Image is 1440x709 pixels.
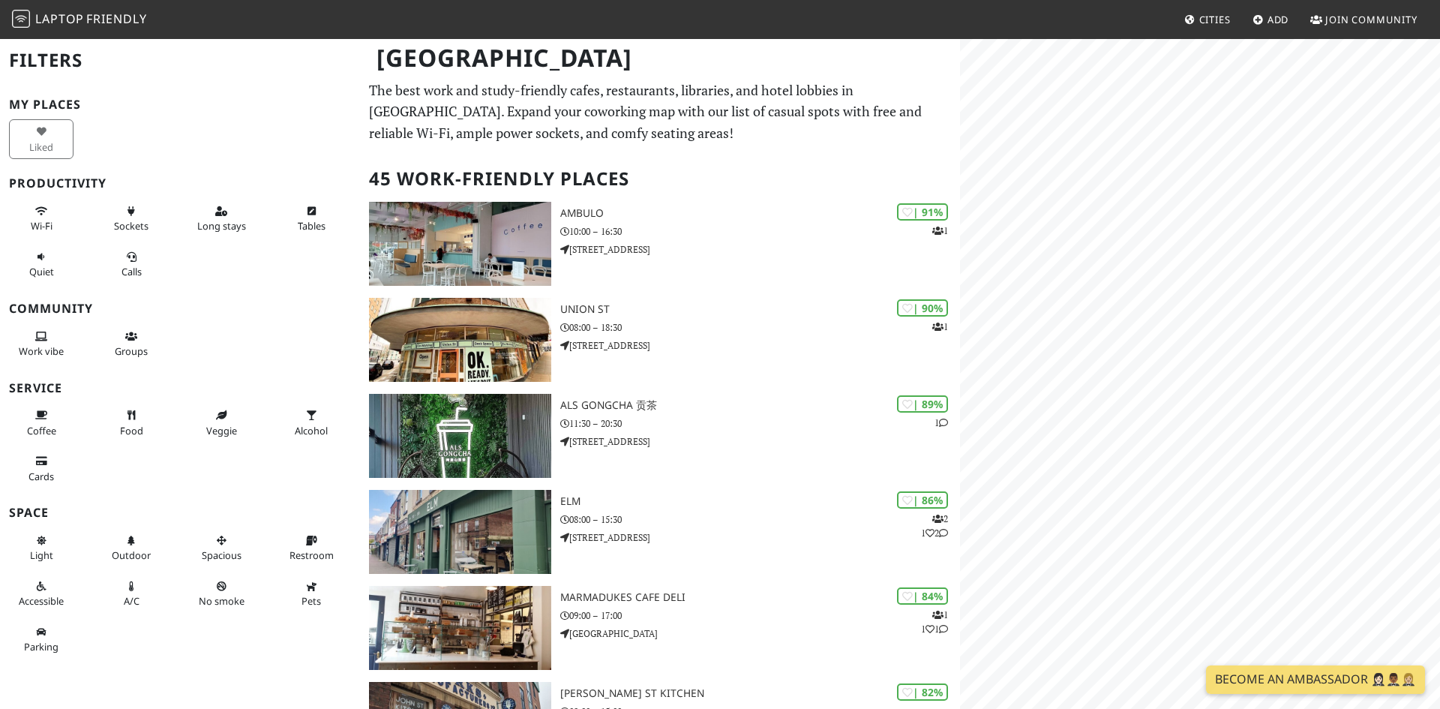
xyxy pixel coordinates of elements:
h3: Service [9,381,351,395]
span: Alcohol [295,424,328,437]
h3: ELM [560,495,960,508]
a: Become an Ambassador 🤵🏻‍♀️🤵🏾‍♂️🤵🏼‍♀️ [1206,665,1425,694]
p: 09:00 – 17:00 [560,608,960,623]
span: Laptop [35,11,84,27]
button: No smoke [189,574,253,614]
span: Power sockets [114,219,148,233]
span: Food [120,424,143,437]
h3: My Places [9,98,351,112]
a: Cities [1178,6,1237,33]
span: Air conditioned [124,594,139,608]
a: ALS Gongcha 贡茶 | 89% 1 ALS Gongcha 贡茶 11:30 – 20:30 [STREET_ADDRESS] [360,394,960,478]
span: Join Community [1325,13,1417,26]
span: Long stays [197,219,246,233]
h3: Community [9,302,351,316]
button: Veggie [189,403,253,443]
button: Work vibe [9,324,73,364]
a: Ambulo | 91% 1 Ambulo 10:00 – 16:30 [STREET_ADDRESS] [360,202,960,286]
span: Group tables [115,344,148,358]
span: Parking [24,640,58,653]
div: | 86% [897,491,948,509]
p: 08:00 – 15:30 [560,512,960,527]
span: Credit cards [28,470,54,483]
h2: Filters [9,38,351,83]
button: Food [99,403,163,443]
div: | 91% [897,203,948,221]
div: | 84% [897,587,948,605]
span: Veggie [206,424,237,437]
p: 1 [934,416,948,430]
span: Cities [1199,13,1231,26]
span: Restroom [289,548,334,562]
span: Coffee [27,424,56,437]
h1: [GEOGRAPHIC_DATA] [364,38,957,79]
span: Spacious [202,548,241,562]
button: Groups [99,324,163,364]
img: Union St [369,298,551,382]
p: 1 1 1 [921,608,948,636]
p: 1 [932,224,948,238]
button: Long stays [189,199,253,239]
img: LaptopFriendly [12,10,30,28]
h3: Ambulo [560,207,960,220]
a: ELM | 86% 212 ELM 08:00 – 15:30 [STREET_ADDRESS] [360,490,960,574]
span: Accessible [19,594,64,608]
p: 10:00 – 16:30 [560,224,960,239]
span: Add [1267,13,1289,26]
a: Add [1246,6,1295,33]
button: Restroom [279,528,343,568]
div: | 82% [897,683,948,701]
p: 1 [932,320,948,334]
button: Light [9,528,73,568]
span: Smoke free [199,594,244,608]
h3: [PERSON_NAME] St Kitchen [560,687,960,700]
p: [STREET_ADDRESS] [560,530,960,545]
p: 11:30 – 20:30 [560,416,960,431]
button: Spacious [189,528,253,568]
span: Friendly [86,11,146,27]
h3: ALS Gongcha 贡茶 [560,399,960,412]
span: Video/audio calls [121,265,142,278]
button: Quiet [9,245,73,284]
button: Calls [99,245,163,284]
div: | 89% [897,395,948,413]
h3: Space [9,506,351,520]
h3: Union St [560,303,960,316]
span: Natural light [30,548,53,562]
h3: Productivity [9,176,351,191]
a: Union St | 90% 1 Union St 08:00 – 18:30 [STREET_ADDRESS] [360,298,960,382]
button: Tables [279,199,343,239]
button: Cards [9,449,73,488]
a: Marmadukes Cafe Deli | 84% 111 Marmadukes Cafe Deli 09:00 – 17:00 [GEOGRAPHIC_DATA] [360,586,960,670]
span: Pet friendly [301,594,321,608]
p: [STREET_ADDRESS] [560,434,960,449]
button: A/C [99,574,163,614]
img: ELM [369,490,551,574]
img: Marmadukes Cafe Deli [369,586,551,670]
button: Accessible [9,574,73,614]
button: Outdoor [99,528,163,568]
img: ALS Gongcha 贡茶 [369,394,551,478]
span: Stable Wi-Fi [31,219,52,233]
span: Work-friendly tables [298,219,325,233]
p: [GEOGRAPHIC_DATA] [560,626,960,641]
p: [STREET_ADDRESS] [560,242,960,257]
span: Outdoor area [112,548,151,562]
button: Sockets [99,199,163,239]
a: Join Community [1304,6,1423,33]
img: Ambulo [369,202,551,286]
span: Quiet [29,265,54,278]
button: Coffee [9,403,73,443]
button: Parking [9,620,73,659]
a: LaptopFriendly LaptopFriendly [12,7,147,33]
p: The best work and study-friendly cafes, restaurants, libraries, and hotel lobbies in [GEOGRAPHIC_... [369,80,951,144]
button: Wi-Fi [9,199,73,239]
button: Pets [279,574,343,614]
button: Alcohol [279,403,343,443]
p: 08:00 – 18:30 [560,320,960,335]
p: 2 1 2 [921,512,948,540]
div: | 90% [897,299,948,317]
p: [STREET_ADDRESS] [560,338,960,353]
h2: 45 Work-Friendly Places [369,156,951,202]
h3: Marmadukes Cafe Deli [560,591,960,604]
